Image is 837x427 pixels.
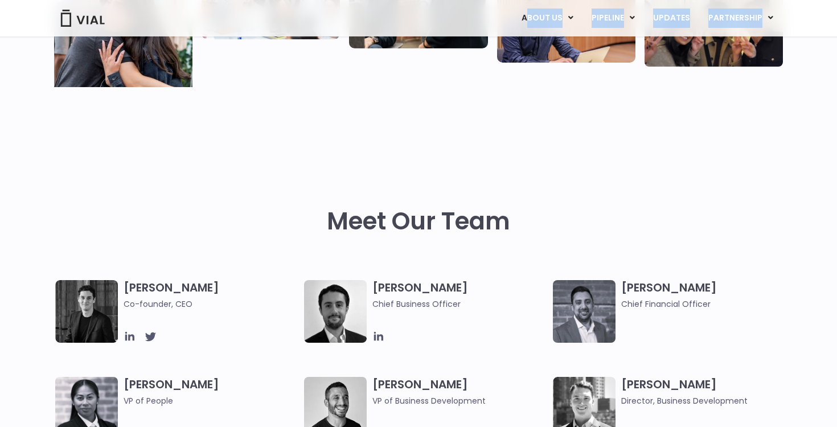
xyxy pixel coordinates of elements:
[621,395,796,407] span: Director, Business Development
[372,298,547,310] span: Chief Business Officer
[553,280,616,343] img: Headshot of smiling man named Samir
[304,280,367,343] img: A black and white photo of a man in a suit holding a vial.
[372,395,547,407] span: VP of Business Development
[327,208,510,235] h2: Meet Our Team
[582,9,643,28] a: PIPELINEMenu Toggle
[55,280,118,343] img: A black and white photo of a man in a suit attending a Summit.
[644,9,699,28] a: UPDATES
[372,377,547,407] h3: [PERSON_NAME]
[621,377,796,407] h3: [PERSON_NAME]
[372,280,547,310] h3: [PERSON_NAME]
[621,298,796,310] span: Chief Financial Officer
[60,10,105,27] img: Vial Logo
[699,9,782,28] a: PARTNERSHIPMenu Toggle
[512,9,582,28] a: ABOUT USMenu Toggle
[124,298,298,310] span: Co-founder, CEO
[124,395,298,407] span: VP of People
[124,280,298,310] h3: [PERSON_NAME]
[124,377,298,424] h3: [PERSON_NAME]
[621,280,796,310] h3: [PERSON_NAME]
